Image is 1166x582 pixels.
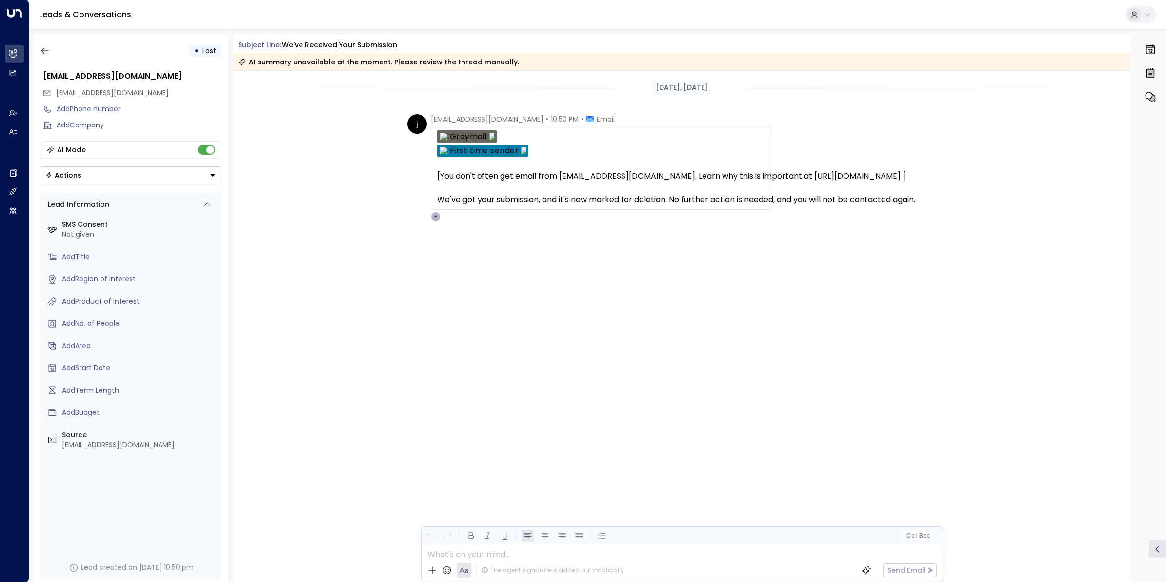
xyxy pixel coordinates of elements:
[440,133,447,140] img: Graymail
[440,147,447,154] img: First time sender
[437,170,766,206] pre: [You don't often get email from [EMAIL_ADDRESS][DOMAIN_NAME]. Learn why this is important at [URL...
[902,531,933,540] button: Cc|Bcc
[39,9,131,20] a: Leads & Conversations
[546,114,548,124] span: •
[62,252,218,262] div: AddTitle
[57,104,221,114] div: AddPhone number
[62,385,218,395] div: AddTerm Length
[450,147,519,154] a: First time sender
[407,114,427,134] div: j
[62,363,218,373] div: AddStart Date
[238,57,519,67] div: AI summary unavailable at the moment. Please review the thread manually.
[282,40,397,50] div: We've received your submission
[521,147,526,154] img: First time sender
[43,70,221,82] div: [EMAIL_ADDRESS][DOMAIN_NAME]
[57,145,86,155] div: AI Mode
[56,88,169,98] span: joshuaunderwood@libero.it
[202,46,216,56] span: Lost
[62,341,218,351] div: AddArea
[44,199,109,209] div: Lead Information
[62,430,218,440] label: Source
[597,114,615,124] span: Email
[45,171,81,180] div: Actions
[62,440,218,450] div: [EMAIL_ADDRESS][DOMAIN_NAME]
[482,566,624,575] div: The agent signature is added automatically
[489,133,494,140] img: Graymail
[62,407,218,417] div: AddBudget
[238,40,281,50] span: Subject Line:
[56,88,169,98] span: [EMAIL_ADDRESS][DOMAIN_NAME]
[62,296,218,307] div: AddProduct of Interest
[57,120,221,130] div: AddCompany
[906,532,929,539] span: Cc Bcc
[194,42,199,60] div: •
[40,166,221,184] div: Button group with a nested menu
[450,133,487,140] a: Graymail
[551,114,579,124] span: 10:50 PM
[62,229,218,240] div: Not given
[81,562,194,573] div: Lead created on [DATE] 10:50 pm
[916,532,918,539] span: |
[431,212,441,222] div: E
[62,219,218,229] label: SMS Consent
[442,530,454,542] button: Redo
[424,530,437,542] button: Undo
[431,114,543,124] span: [EMAIL_ADDRESS][DOMAIN_NAME]
[652,81,712,95] div: [DATE], [DATE]
[40,166,221,184] button: Actions
[62,274,218,284] div: AddRegion of Interest
[581,114,583,124] span: •
[62,318,218,329] div: AddNo. of People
